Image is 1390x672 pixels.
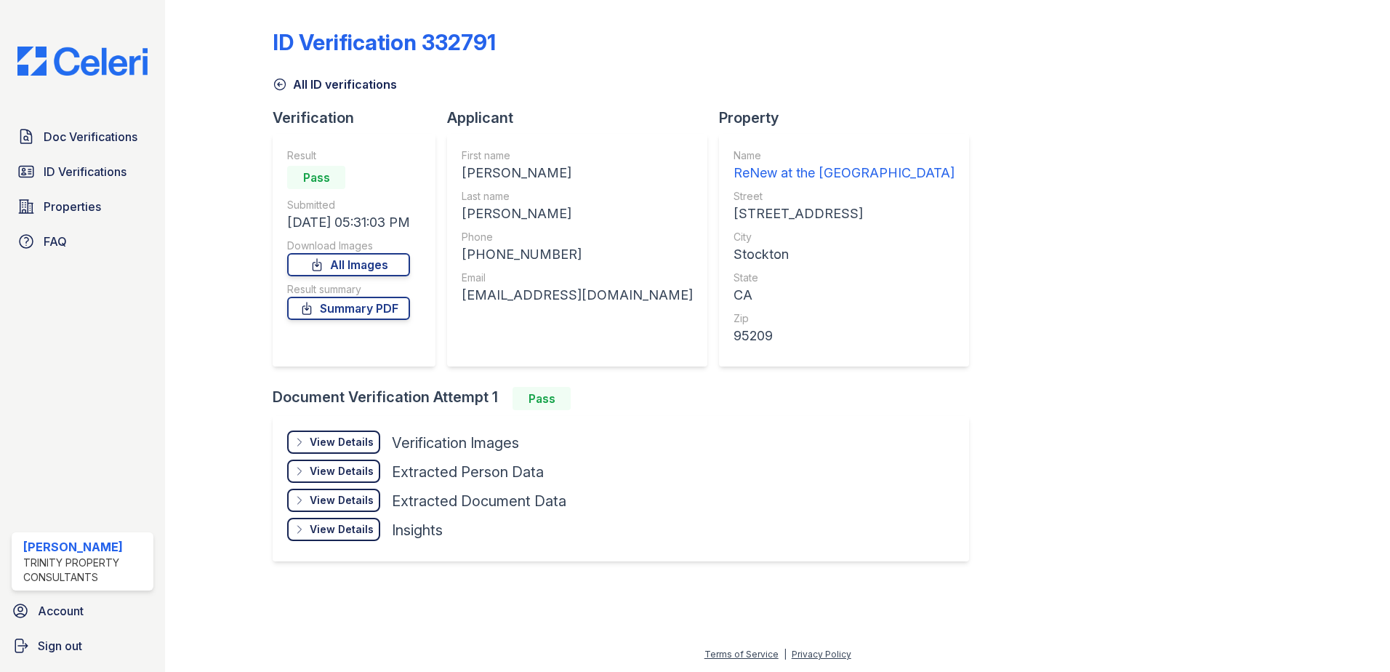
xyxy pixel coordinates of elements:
[310,522,374,537] div: View Details
[12,122,153,151] a: Doc Verifications
[392,433,519,453] div: Verification Images
[719,108,981,128] div: Property
[734,148,955,183] a: Name ReNew at the [GEOGRAPHIC_DATA]
[462,163,693,183] div: [PERSON_NAME]
[6,596,159,625] a: Account
[23,538,148,556] div: [PERSON_NAME]
[734,285,955,305] div: CA
[310,435,374,449] div: View Details
[734,326,955,346] div: 95209
[44,163,126,180] span: ID Verifications
[310,464,374,479] div: View Details
[287,198,410,212] div: Submitted
[273,76,397,93] a: All ID verifications
[12,157,153,186] a: ID Verifications
[462,271,693,285] div: Email
[273,29,496,55] div: ID Verification 332791
[462,189,693,204] div: Last name
[287,297,410,320] a: Summary PDF
[392,462,544,482] div: Extracted Person Data
[734,311,955,326] div: Zip
[44,198,101,215] span: Properties
[287,253,410,276] a: All Images
[287,212,410,233] div: [DATE] 05:31:03 PM
[784,649,787,660] div: |
[734,244,955,265] div: Stockton
[734,204,955,224] div: [STREET_ADDRESS]
[6,631,159,660] a: Sign out
[462,204,693,224] div: [PERSON_NAME]
[287,239,410,253] div: Download Images
[273,108,447,128] div: Verification
[462,230,693,244] div: Phone
[287,148,410,163] div: Result
[462,285,693,305] div: [EMAIL_ADDRESS][DOMAIN_NAME]
[38,602,84,620] span: Account
[734,189,955,204] div: Street
[734,148,955,163] div: Name
[513,387,571,410] div: Pass
[392,520,443,540] div: Insights
[792,649,851,660] a: Privacy Policy
[23,556,148,585] div: Trinity Property Consultants
[462,148,693,163] div: First name
[310,493,374,508] div: View Details
[12,227,153,256] a: FAQ
[287,166,345,189] div: Pass
[44,233,67,250] span: FAQ
[273,387,981,410] div: Document Verification Attempt 1
[447,108,719,128] div: Applicant
[44,128,137,145] span: Doc Verifications
[12,192,153,221] a: Properties
[392,491,566,511] div: Extracted Document Data
[734,163,955,183] div: ReNew at the [GEOGRAPHIC_DATA]
[734,271,955,285] div: State
[6,47,159,76] img: CE_Logo_Blue-a8612792a0a2168367f1c8372b55b34899dd931a85d93a1a3d3e32e68fde9ad4.png
[704,649,779,660] a: Terms of Service
[734,230,955,244] div: City
[287,282,410,297] div: Result summary
[462,244,693,265] div: [PHONE_NUMBER]
[38,637,82,655] span: Sign out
